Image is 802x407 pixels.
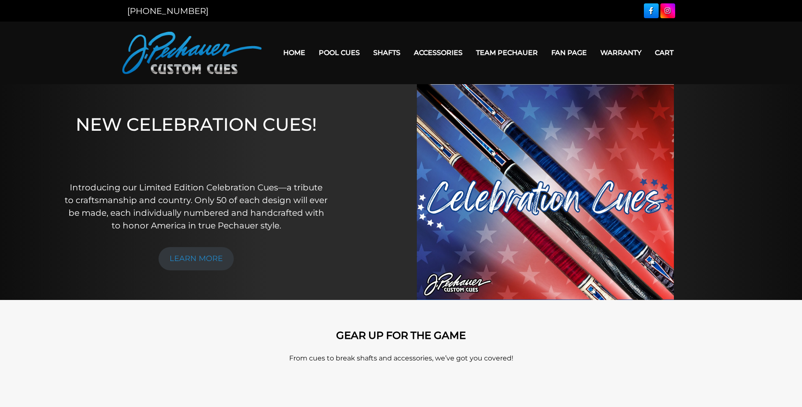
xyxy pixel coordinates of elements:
[64,114,328,169] h1: NEW CELEBRATION CUES!
[407,42,469,63] a: Accessories
[159,247,234,270] a: LEARN MORE
[127,6,208,16] a: [PHONE_NUMBER]
[594,42,648,63] a: Warranty
[276,42,312,63] a: Home
[367,42,407,63] a: Shafts
[312,42,367,63] a: Pool Cues
[336,329,466,341] strong: GEAR UP FOR THE GAME
[469,42,545,63] a: Team Pechauer
[64,181,328,232] p: Introducing our Limited Edition Celebration Cues—a tribute to craftsmanship and country. Only 50 ...
[160,353,642,363] p: From cues to break shafts and accessories, we’ve got you covered!
[122,32,262,74] img: Pechauer Custom Cues
[648,42,680,63] a: Cart
[545,42,594,63] a: Fan Page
